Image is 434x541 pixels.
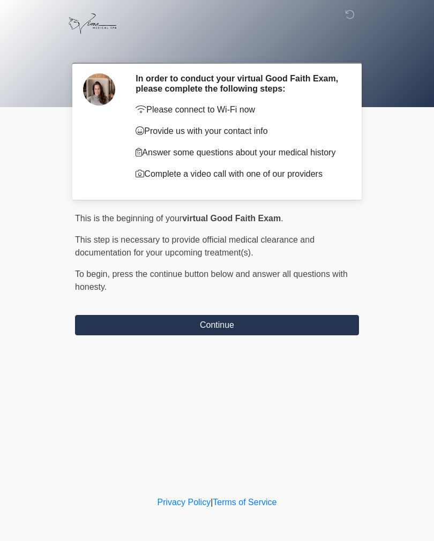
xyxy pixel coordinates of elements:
[136,146,343,159] p: Answer some questions about your medical history
[136,103,343,116] p: Please connect to Wi-Fi now
[136,73,343,94] h2: In order to conduct your virtual Good Faith Exam, please complete the following steps:
[75,315,359,335] button: Continue
[83,73,115,106] img: Agent Avatar
[136,168,343,181] p: Complete a video call with one of our providers
[158,498,211,507] a: Privacy Policy
[75,235,315,257] span: This step is necessary to provide official medical clearance and documentation for your upcoming ...
[67,39,367,58] h1: ‎ ‎
[75,269,348,291] span: press the continue button below and answer all questions with honesty.
[75,269,112,279] span: To begin,
[64,8,121,40] img: Viona Medical Spa Logo
[281,214,283,223] span: .
[213,498,276,507] a: Terms of Service
[75,214,182,223] span: This is the beginning of your
[182,214,281,223] strong: virtual Good Faith Exam
[136,125,343,138] p: Provide us with your contact info
[211,498,213,507] a: |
